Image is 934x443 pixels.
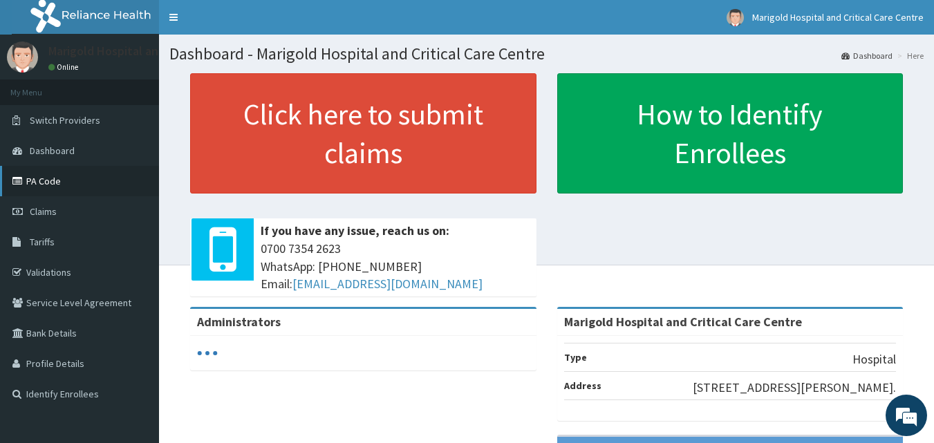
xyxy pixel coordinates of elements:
svg: audio-loading [197,343,218,364]
b: Address [564,379,601,392]
span: Switch Providers [30,114,100,126]
span: Dashboard [30,144,75,157]
p: Hospital [852,350,896,368]
b: Type [564,351,587,364]
img: User Image [727,9,744,26]
a: Click here to submit claims [190,73,536,194]
a: How to Identify Enrollees [557,73,904,194]
b: If you have any issue, reach us on: [261,223,449,238]
a: [EMAIL_ADDRESS][DOMAIN_NAME] [292,276,483,292]
span: 0700 7354 2623 WhatsApp: [PHONE_NUMBER] Email: [261,240,530,293]
h1: Dashboard - Marigold Hospital and Critical Care Centre [169,45,924,63]
strong: Marigold Hospital and Critical Care Centre [564,314,802,330]
span: Marigold Hospital and Critical Care Centre [752,11,924,23]
a: Dashboard [841,50,893,62]
li: Here [894,50,924,62]
p: [STREET_ADDRESS][PERSON_NAME]. [693,379,896,397]
a: Online [48,62,82,72]
img: User Image [7,41,38,73]
b: Administrators [197,314,281,330]
span: Tariffs [30,236,55,248]
p: Marigold Hospital and Critical Care Centre [48,45,273,57]
span: Claims [30,205,57,218]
